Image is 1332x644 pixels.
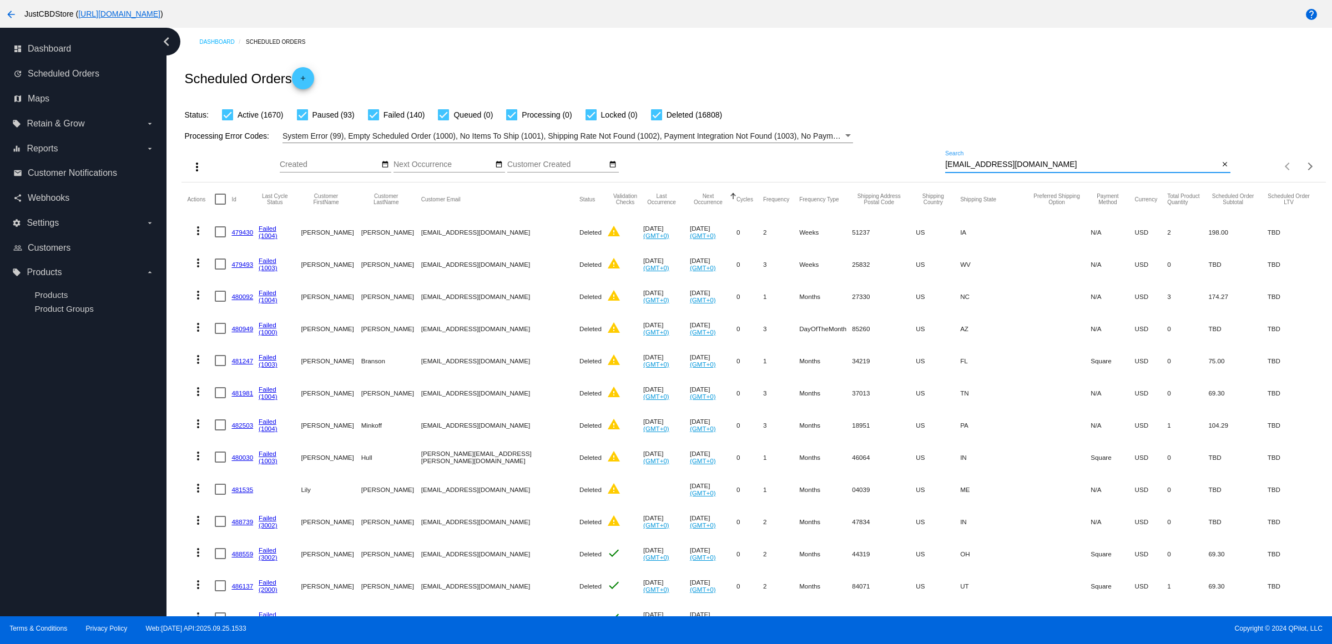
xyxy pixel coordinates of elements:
a: Products [34,290,68,300]
a: (GMT+0) [690,296,716,303]
mat-icon: more_vert [191,546,205,559]
a: (GMT+0) [643,521,669,529]
i: email [13,169,22,178]
span: Webhooks [28,193,69,203]
mat-icon: more_vert [191,481,205,495]
mat-cell: [DATE] [643,312,690,344]
mat-cell: US [916,473,960,505]
mat-cell: TBD [1268,441,1320,473]
mat-cell: Months [799,409,852,441]
a: (GMT+0) [643,264,669,271]
mat-cell: N/A [1091,409,1134,441]
a: Failed [259,321,276,328]
input: Created [280,160,380,169]
mat-cell: [DATE] [690,409,736,441]
a: (GMT+0) [643,232,669,239]
mat-cell: [DATE] [690,505,736,537]
mat-cell: US [916,344,960,377]
mat-cell: 0 [736,409,763,441]
a: (GMT+0) [643,425,669,432]
a: (GMT+0) [690,554,716,561]
mat-cell: [PERSON_NAME] [361,216,421,248]
mat-cell: DayOfTheMonth [799,312,852,344]
mat-cell: [PERSON_NAME] [301,505,361,537]
mat-cell: US [916,216,960,248]
mat-cell: TBD [1268,312,1320,344]
mat-cell: Months [799,505,852,537]
mat-cell: TBD [1268,248,1320,280]
button: Change sorting for LastProcessingCycleId [259,193,291,205]
i: update [13,69,22,78]
mat-cell: TBD [1208,441,1267,473]
mat-cell: [PERSON_NAME] [301,377,361,409]
span: Customer Notifications [28,168,117,178]
mat-cell: US [916,537,960,570]
mat-cell: 46064 [852,441,916,473]
mat-cell: TBD [1208,473,1267,505]
a: 481535 [231,486,253,493]
span: Product Groups [34,304,93,313]
a: Failed [259,450,276,457]
a: (1000) [259,328,277,336]
mat-cell: US [916,248,960,280]
mat-cell: [PERSON_NAME] [361,280,421,312]
mat-cell: 0 [1167,312,1208,344]
button: Change sorting for LifetimeValue [1268,193,1310,205]
span: Scheduled Orders [28,69,99,79]
mat-cell: USD [1135,377,1168,409]
mat-cell: Square [1091,441,1134,473]
a: Failed [259,386,276,393]
a: 480030 [231,454,253,461]
mat-cell: [PERSON_NAME] [361,312,421,344]
i: people_outline [13,244,22,252]
mat-cell: USD [1135,409,1168,441]
mat-cell: 0 [736,505,763,537]
a: (GMT+0) [643,328,669,336]
mat-cell: USD [1135,312,1168,344]
mat-cell: 51237 [852,216,916,248]
mat-cell: [DATE] [643,344,690,377]
a: (1004) [259,296,277,303]
mat-cell: [EMAIL_ADDRESS][DOMAIN_NAME] [421,473,579,505]
mat-cell: [PERSON_NAME] [361,537,421,570]
mat-cell: [EMAIL_ADDRESS][DOMAIN_NAME] [421,537,579,570]
a: (1004) [259,393,277,400]
a: (GMT+0) [690,393,716,400]
mat-cell: Lily [301,473,361,505]
mat-cell: US [916,505,960,537]
mat-cell: 0 [736,280,763,312]
mat-cell: 198.00 [1208,216,1267,248]
mat-cell: US [916,280,960,312]
mat-cell: 47834 [852,505,916,537]
mat-cell: N/A [1091,473,1134,505]
mat-cell: TBD [1268,280,1320,312]
mat-icon: more_vert [190,160,204,174]
mat-cell: TBD [1208,505,1267,537]
a: Scheduled Orders [246,33,315,50]
mat-cell: 1 [763,473,799,505]
a: 480949 [231,325,253,332]
mat-cell: TN [960,377,1033,409]
mat-icon: more_vert [191,514,205,527]
input: Customer Created [507,160,607,169]
mat-cell: Months [799,537,852,570]
mat-cell: 3 [763,312,799,344]
mat-cell: 0 [1167,377,1208,409]
mat-cell: [PERSON_NAME] [301,248,361,280]
mat-cell: USD [1135,473,1168,505]
mat-cell: [DATE] [690,377,736,409]
a: (GMT+0) [690,425,716,432]
button: Change sorting for Id [231,196,236,202]
a: Dashboard [199,33,246,50]
a: map Maps [13,90,154,108]
span: Customers [28,243,70,253]
mat-cell: [DATE] [643,377,690,409]
mat-cell: [DATE] [643,537,690,570]
a: (1004) [259,232,277,239]
mat-cell: N/A [1091,216,1134,248]
mat-cell: [DATE] [690,537,736,570]
mat-cell: 3 [763,248,799,280]
button: Change sorting for Subtotal [1208,193,1257,205]
mat-cell: Square [1091,344,1134,377]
